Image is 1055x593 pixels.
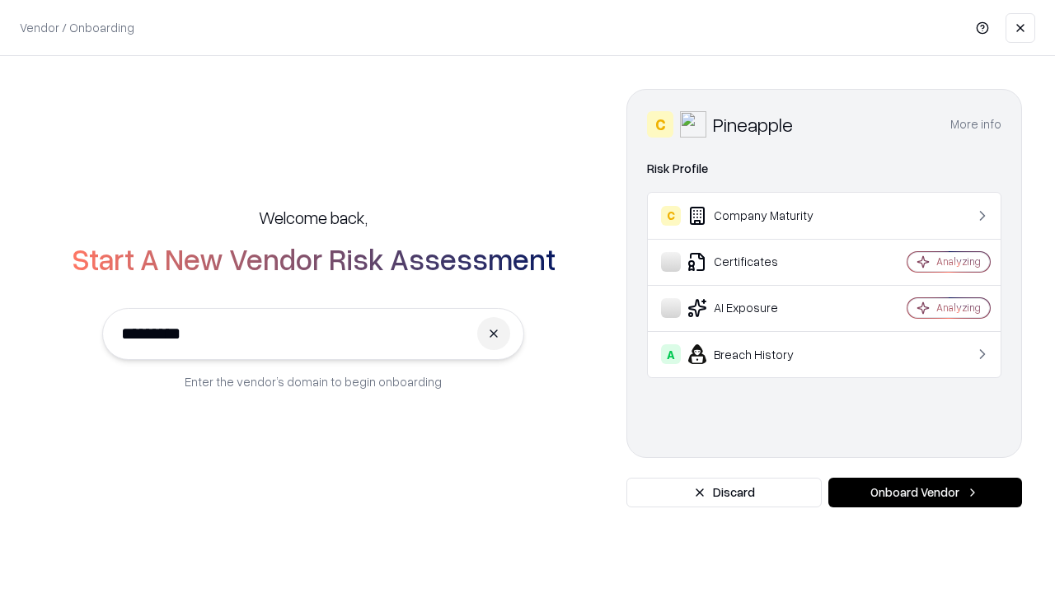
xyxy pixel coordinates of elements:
div: Risk Profile [647,159,1001,179]
div: C [661,206,681,226]
div: C [647,111,673,138]
div: Analyzing [936,301,981,315]
div: A [661,344,681,364]
p: Vendor / Onboarding [20,19,134,36]
p: Enter the vendor’s domain to begin onboarding [185,373,442,390]
button: Onboard Vendor [828,478,1022,507]
img: Pineapple [680,111,706,138]
div: AI Exposure [661,298,858,318]
div: Certificates [661,252,858,272]
button: Discard [626,478,822,507]
h5: Welcome back, [259,206,368,229]
h2: Start A New Vendor Risk Assessment [72,242,556,275]
div: Company Maturity [661,206,858,226]
div: Breach History [661,344,858,364]
div: Pineapple [713,111,793,138]
div: Analyzing [936,254,981,268]
button: More info [950,110,1001,139]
